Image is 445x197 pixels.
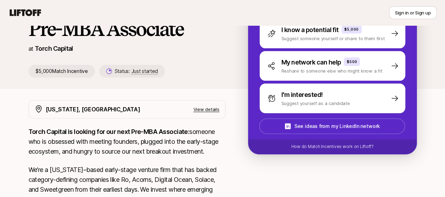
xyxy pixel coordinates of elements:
[28,128,190,135] strong: Torch Capital is looking for our next Pre-MBA Associate:
[347,59,357,64] p: $500
[259,118,405,134] button: See ideas from my LinkedIn network
[281,100,350,107] p: Suggest yourself as a candidate
[281,90,323,100] p: I'm interested!
[281,25,339,35] p: I know a potential fit
[291,143,373,150] p: How do Match Incentives work on Liftoff?
[131,68,158,74] span: Just started
[115,67,158,75] p: Status:
[281,57,341,67] p: My network can help
[46,105,140,114] p: [US_STATE], [GEOGRAPHIC_DATA]
[28,18,225,39] h1: Pre-MBA Associate
[28,44,33,53] p: at
[28,127,225,156] p: someone who is obsessed with meeting founders, plugged into the early-stage ecosystem, and hungry...
[281,35,385,42] p: Suggest someone yourself or share to them first
[389,6,437,19] button: Sign in or Sign up
[28,65,95,78] p: $5,000 Match Incentive
[344,26,359,32] p: $5,000
[35,45,73,52] a: Torch Capital
[281,67,382,74] p: Reshare to someone else who might know a fit
[193,106,220,113] p: View details
[294,122,380,130] p: See ideas from my LinkedIn network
